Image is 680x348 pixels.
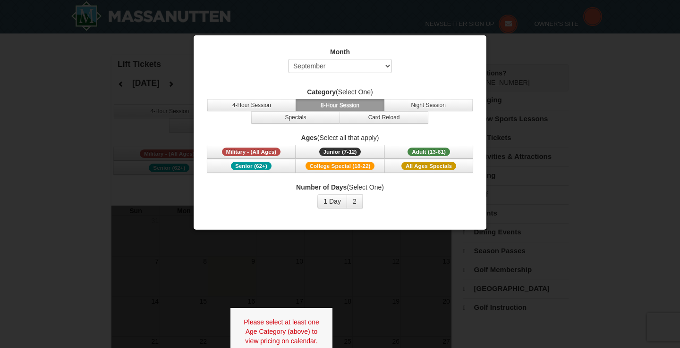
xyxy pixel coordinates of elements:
button: Junior (7-12) [296,145,384,159]
strong: Month [330,48,350,56]
span: College Special (18-22) [306,162,375,170]
button: 8-Hour Session [296,99,384,111]
button: Adult (13-61) [384,145,473,159]
button: 4-Hour Session [207,99,296,111]
button: 1 Day [317,194,347,208]
span: Military - (All Ages) [222,148,281,156]
strong: Category [307,88,336,96]
button: Senior (62+) [207,159,296,173]
button: Military - (All Ages) [207,145,296,159]
button: Specials [251,111,340,124]
strong: Number of Days [296,183,347,191]
button: All Ages Specials [384,159,473,173]
label: (Select One) [205,87,475,97]
button: 2 [347,194,363,208]
label: (Select One) [205,182,475,192]
span: Senior (62+) [231,162,272,170]
span: Adult (13-61) [408,148,450,156]
button: College Special (18-22) [296,159,384,173]
span: Junior (7-12) [319,148,361,156]
label: (Select all that apply) [205,133,475,142]
strong: Ages [301,134,317,141]
span: All Ages Specials [401,162,456,170]
button: Card Reload [340,111,428,124]
button: Night Session [384,99,473,111]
